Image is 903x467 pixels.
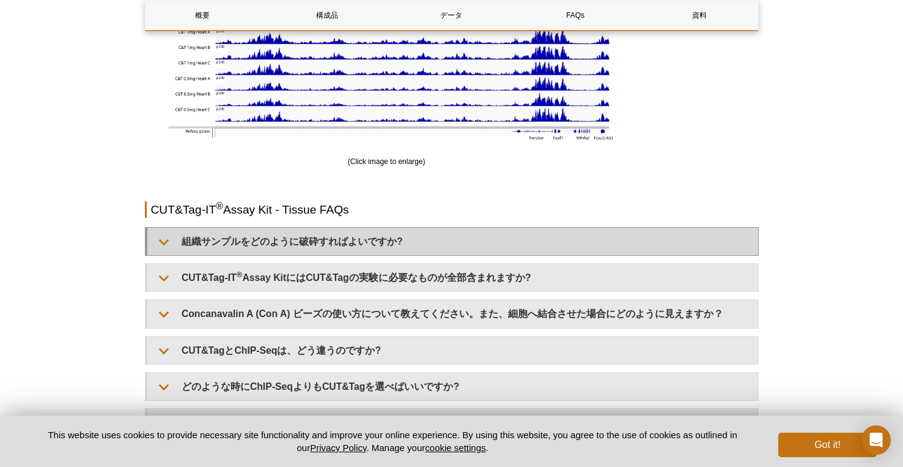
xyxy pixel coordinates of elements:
[861,425,891,455] div: Open Intercom Messenger
[145,201,759,218] h2: CUT&Tag-IT Assay Kit - Tissue FAQs
[394,1,509,30] a: データ
[27,428,759,454] p: This website uses cookies to provide necessary site functionality and improve your online experie...
[147,373,758,400] summary: どのような時にChIP-SeqよりもCUT&Tagを選べばいいですか?
[216,201,223,211] sup: ®
[518,1,633,30] a: FAQs
[237,270,243,279] sup: ®
[642,1,757,30] a: 資料
[147,264,758,291] summary: CUT&Tag-IT®Assay KitにはCUT&Tagの実験に必要なものが全部含まれますか?
[237,415,243,424] sup: ®
[425,443,485,453] button: cookie settings
[778,433,876,457] button: Got it!
[147,337,758,364] summary: CUT&TagとChIP-Seqは、どう違うのですか?
[310,443,366,453] a: Privacy Policy
[147,228,758,255] summary: 組織サンプルをどのように破砕すればよいですか?
[147,409,758,436] summary: CUT&Tag-IT®Assay Kitにおすすめのコントロールは?
[146,1,260,30] a: 概要
[270,1,385,30] a: 構成品
[147,300,758,327] summary: Concanavalin A (Con A) ビーズの使い方について教えてください。また、細胞へ結合させた場合にどのように見えますか？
